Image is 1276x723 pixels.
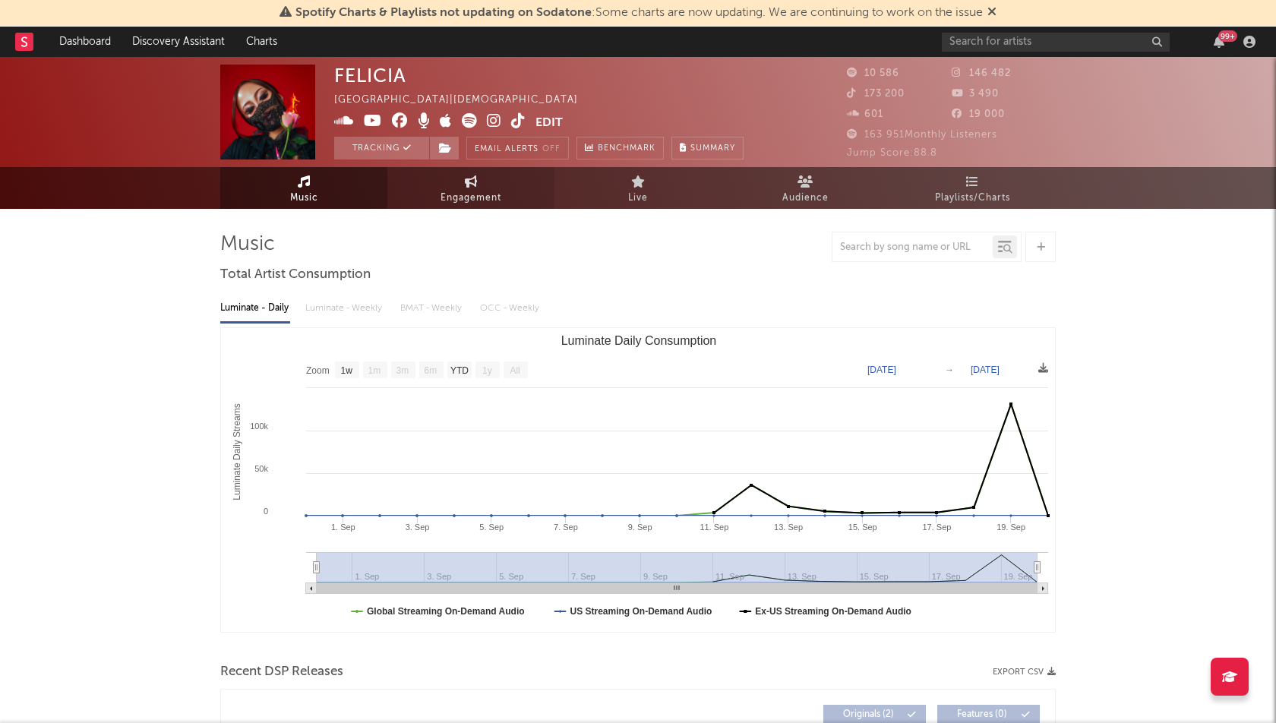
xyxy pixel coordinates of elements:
[220,295,290,321] div: Luminate - Daily
[554,167,722,209] a: Live
[942,33,1170,52] input: Search for artists
[952,109,1005,119] span: 19 000
[996,523,1025,532] text: 19. Sep
[782,189,829,207] span: Audience
[628,523,652,532] text: 9. Sep
[49,27,122,57] a: Dashboard
[264,507,268,516] text: 0
[952,89,999,99] span: 3 490
[535,113,563,132] button: Edit
[971,365,1000,375] text: [DATE]
[334,91,595,109] div: [GEOGRAPHIC_DATA] | [DEMOGRAPHIC_DATA]
[220,266,371,284] span: Total Artist Consumption
[306,365,330,376] text: Zoom
[755,606,911,617] text: Ex-US Streaming On-Demand Audio
[554,523,578,532] text: 7. Sep
[922,523,951,532] text: 17. Sep
[690,144,735,153] span: Summary
[867,365,896,375] text: [DATE]
[441,189,501,207] span: Engagement
[482,365,492,376] text: 1y
[254,464,268,473] text: 50k
[576,137,664,159] a: Benchmark
[570,606,712,617] text: US Streaming On-Demand Audio
[122,27,235,57] a: Discovery Assistant
[542,145,561,153] em: Off
[220,167,387,209] a: Music
[406,523,430,532] text: 3. Sep
[833,710,903,719] span: Originals ( 2 )
[368,365,381,376] text: 1m
[220,663,343,681] span: Recent DSP Releases
[561,334,717,347] text: Luminate Daily Consumption
[671,137,744,159] button: Summary
[479,523,504,532] text: 5. Sep
[847,89,905,99] span: 173 200
[952,68,1011,78] span: 146 482
[341,365,353,376] text: 1w
[466,137,569,159] button: Email AlertsOff
[847,130,997,140] span: 163 951 Monthly Listeners
[334,137,429,159] button: Tracking
[1218,30,1237,42] div: 99 +
[598,140,655,158] span: Benchmark
[232,403,242,500] text: Luminate Daily Streams
[295,7,983,19] span: : Some charts are now updating. We are continuing to work on the issue
[847,68,899,78] span: 10 586
[295,7,592,19] span: Spotify Charts & Playlists not updating on Sodatone
[387,167,554,209] a: Engagement
[848,523,877,532] text: 15. Sep
[945,365,954,375] text: →
[935,189,1010,207] span: Playlists/Charts
[331,523,355,532] text: 1. Sep
[847,148,937,158] span: Jump Score: 88.8
[722,167,889,209] a: Audience
[334,65,406,87] div: FELICIA
[947,710,1017,719] span: Features ( 0 )
[290,189,318,207] span: Music
[250,421,268,431] text: 100k
[774,523,803,532] text: 13. Sep
[832,242,993,254] input: Search by song name or URL
[1214,36,1224,48] button: 99+
[396,365,409,376] text: 3m
[235,27,288,57] a: Charts
[993,668,1056,677] button: Export CSV
[987,7,996,19] span: Dismiss
[425,365,437,376] text: 6m
[510,365,520,376] text: All
[450,365,469,376] text: YTD
[889,167,1056,209] a: Playlists/Charts
[628,189,648,207] span: Live
[847,109,883,119] span: 601
[367,606,525,617] text: Global Streaming On-Demand Audio
[700,523,728,532] text: 11. Sep
[221,328,1056,632] svg: Luminate Daily Consumption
